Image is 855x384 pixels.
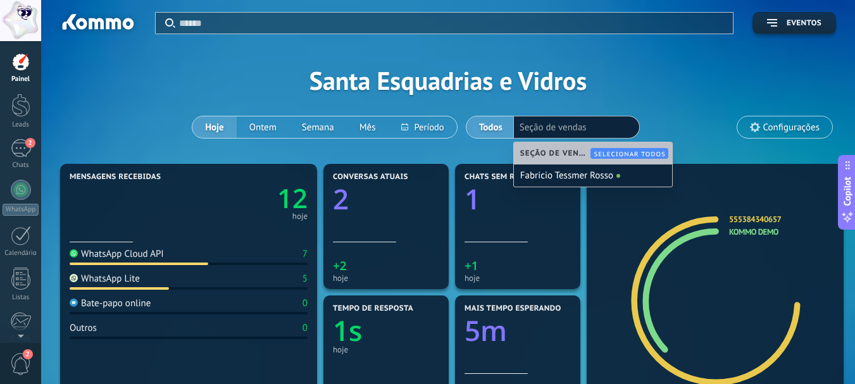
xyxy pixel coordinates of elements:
button: Todos [466,116,515,138]
text: +2 [333,257,347,274]
div: WhatsApp Lite [70,273,140,285]
span: Tempo de resposta [333,304,413,313]
div: hoje [333,345,439,354]
div: Chats [3,161,39,170]
img: WhatsApp Cloud API [70,249,78,257]
span: Configurações [763,122,820,133]
a: 12 [189,180,308,216]
span: Seção de vendas [520,149,594,158]
span: 2 [25,138,35,148]
div: Bate-papo online [70,297,151,309]
button: Ontem [237,116,289,138]
button: Semana [289,116,347,138]
text: 5m [465,311,507,349]
div: hoje [333,273,439,283]
span: Copilot [841,177,854,206]
div: 0 [303,297,308,309]
button: Mês [347,116,389,138]
span: 2 [23,349,33,359]
span: Eventos [787,19,821,28]
text: 1 [465,180,480,218]
span: Mensagens recebidas [70,173,161,182]
div: Calendário [3,249,39,257]
div: Painel [3,75,39,84]
div: 0 [303,322,308,334]
div: Listas [3,294,39,302]
text: 2 [333,180,349,218]
a: 5m [465,311,571,349]
button: Período [389,116,457,138]
text: +1 [465,257,478,274]
a: 555384340657 [729,214,781,225]
div: 5 [303,273,308,285]
div: 7 [303,248,308,260]
div: hoje [465,273,571,283]
text: 12 [277,180,308,216]
img: Bate-papo online [70,299,78,307]
div: WhatsApp [3,204,39,216]
div: Leads [3,121,39,129]
button: Hoje [192,116,236,138]
span: Selecionar todos [594,150,665,158]
div: Fabricio Tessmer Rosso [514,164,672,187]
img: WhatsApp Lite [70,274,78,282]
div: hoje [292,213,308,220]
div: WhatsApp Cloud API [70,248,164,260]
span: Mais tempo esperando [465,304,561,313]
text: 1s [333,311,363,349]
div: Outros [70,322,97,334]
span: Conversas atuais [333,173,408,182]
span: Chats sem respostas [465,173,553,182]
button: Selecionar usuárioSeção de vendas [515,116,623,138]
a: Kommo Demo [729,226,778,237]
button: Eventos [752,12,836,34]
